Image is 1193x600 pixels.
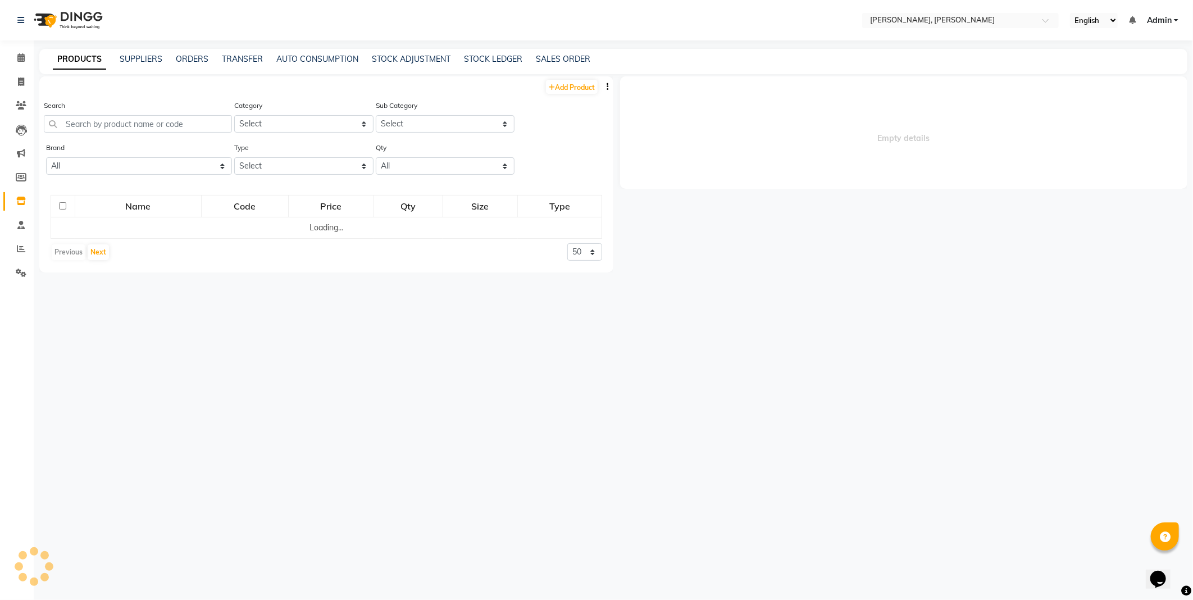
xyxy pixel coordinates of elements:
[222,54,263,64] a: TRANSFER
[234,101,262,111] label: Category
[53,49,106,70] a: PRODUCTS
[29,4,106,36] img: logo
[44,115,232,133] input: Search by product name or code
[51,217,602,239] td: Loading...
[234,143,249,153] label: Type
[536,54,590,64] a: SALES ORDER
[276,54,358,64] a: AUTO CONSUMPTION
[620,76,1187,189] span: Empty details
[289,196,373,216] div: Price
[202,196,288,216] div: Code
[176,54,208,64] a: ORDERS
[88,244,109,260] button: Next
[372,54,450,64] a: STOCK ADJUSTMENT
[1147,15,1172,26] span: Admin
[518,196,601,216] div: Type
[76,196,201,216] div: Name
[120,54,162,64] a: SUPPLIERS
[1146,555,1182,589] iframe: chat widget
[376,143,386,153] label: Qty
[444,196,517,216] div: Size
[46,143,65,153] label: Brand
[375,196,442,216] div: Qty
[546,80,598,94] a: Add Product
[376,101,417,111] label: Sub Category
[464,54,522,64] a: STOCK LEDGER
[44,101,65,111] label: Search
